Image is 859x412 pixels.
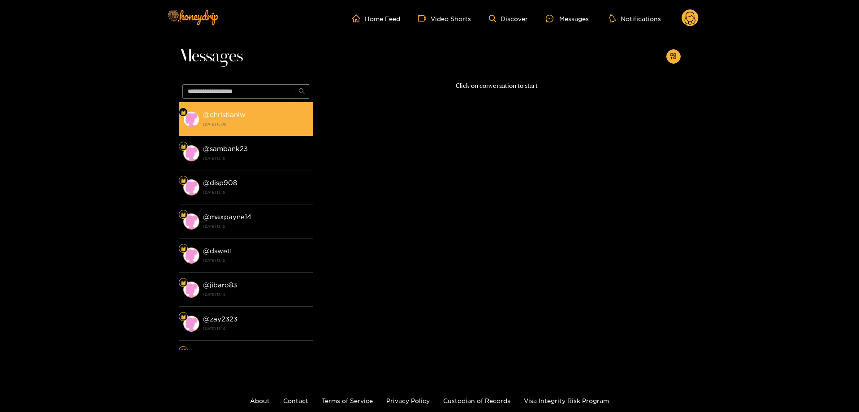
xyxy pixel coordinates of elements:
[183,111,199,127] img: conversation
[524,397,609,404] a: Visa Integrity Risk Program
[546,13,589,24] div: Messages
[203,256,309,265] strong: [DATE] 13:15
[295,84,309,99] button: search
[203,111,246,118] strong: @ christianlw
[203,291,309,299] strong: [DATE] 13:14
[181,348,186,354] img: Fan Level
[181,178,186,183] img: Fan Level
[203,154,309,162] strong: [DATE] 13:16
[203,120,309,128] strong: [DATE] 15:06
[203,222,309,230] strong: [DATE] 13:15
[352,14,400,22] a: Home Feed
[183,350,199,366] img: conversation
[203,325,309,333] strong: [DATE] 13:14
[298,88,305,95] span: search
[181,212,186,217] img: Fan Level
[183,179,199,195] img: conversation
[203,349,227,357] strong: @ ygmr
[352,14,365,22] span: home
[250,397,270,404] a: About
[203,213,251,221] strong: @ maxpayne14
[443,397,510,404] a: Custodian of Records
[607,14,664,23] button: Notifications
[203,281,237,289] strong: @ jibaro83
[183,282,199,298] img: conversation
[670,53,677,61] span: appstore-add
[283,397,308,404] a: Contact
[203,179,237,186] strong: @ disp908
[203,188,309,196] strong: [DATE] 13:16
[203,145,248,152] strong: @ sambank23
[203,315,237,323] strong: @ zay2323
[181,246,186,252] img: Fan Level
[181,280,186,286] img: Fan Level
[181,314,186,320] img: Fan Level
[322,397,373,404] a: Terms of Service
[386,397,430,404] a: Privacy Policy
[181,110,186,115] img: Fan Level
[313,81,681,91] p: Click on conversation to start
[203,247,233,255] strong: @ dswett
[181,144,186,149] img: Fan Level
[183,316,199,332] img: conversation
[418,14,431,22] span: video-camera
[489,15,528,22] a: Discover
[183,247,199,264] img: conversation
[666,49,681,64] button: appstore-add
[183,145,199,161] img: conversation
[179,46,243,67] span: Messages
[183,213,199,230] img: conversation
[418,14,471,22] a: Video Shorts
